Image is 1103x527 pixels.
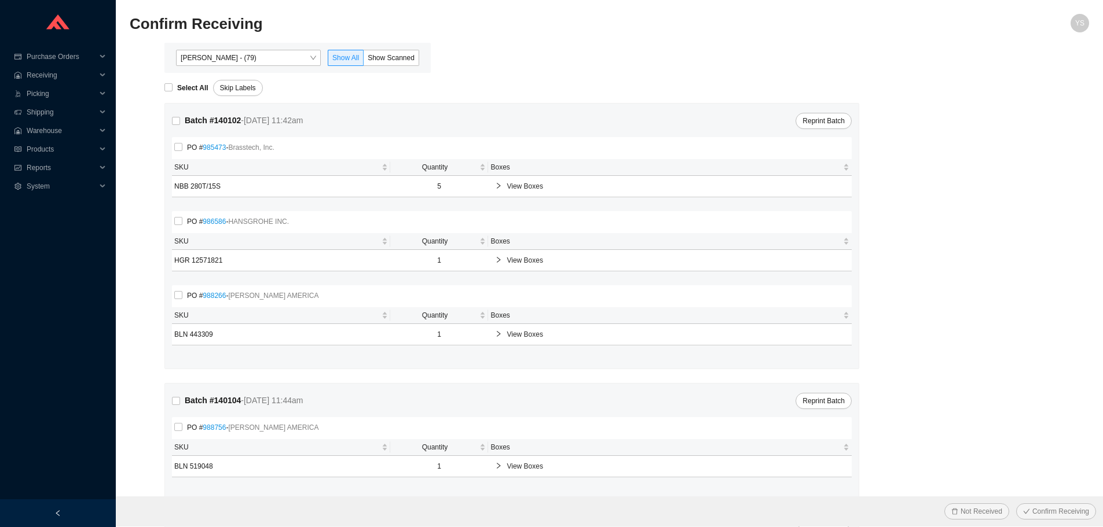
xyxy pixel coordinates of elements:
[390,456,489,477] td: 1
[228,218,289,226] span: HANSGROHE INC.
[27,47,96,66] span: Purchase Orders
[490,161,841,173] span: Boxes
[27,103,96,121] span: Shipping
[495,256,502,263] span: right
[490,324,849,345] div: View Boxes
[490,250,849,271] div: View Boxes
[1075,14,1084,32] span: YS
[182,422,323,433] span: PO # -
[213,80,263,96] button: Skip Labels
[182,290,323,301] span: PO # -
[14,146,22,153] span: read
[393,441,478,453] span: Quantity
[27,121,96,140] span: Warehouse
[393,309,478,321] span: Quantity
[802,395,845,407] span: Reprint Batch
[241,396,303,405] span: - [DATE] 11:44am
[507,460,845,472] span: View Boxes
[390,250,489,271] td: 1
[220,82,256,94] span: Skip Labels
[495,462,502,469] span: right
[182,142,279,153] span: PO # -
[172,176,390,197] td: NBB 280T/15S
[27,140,96,159] span: Products
[130,14,849,34] h2: Confirm Receiving
[174,235,379,247] span: SKU
[390,307,489,324] th: Quantity sortable
[796,113,852,129] button: Reprint Batch
[14,53,22,60] span: credit-card
[172,159,390,176] th: SKU sortable
[14,164,22,171] span: fund
[1016,503,1096,519] button: checkConfirm Receiving
[54,510,61,517] span: left
[228,423,318,432] span: [PERSON_NAME] AMERICA
[488,439,852,456] th: Boxes sortable
[172,456,390,477] td: BLN 519048
[507,255,845,266] span: View Boxes
[490,235,841,247] span: Boxes
[332,54,359,62] span: Show All
[495,182,502,189] span: right
[390,176,489,197] td: 5
[174,441,379,453] span: SKU
[172,233,390,250] th: SKU sortable
[172,307,390,324] th: SKU sortable
[182,216,294,227] span: PO # -
[507,329,845,340] span: View Boxes
[390,233,489,250] th: Quantity sortable
[177,84,208,92] strong: Select All
[203,292,226,300] a: 988266
[27,177,96,196] span: System
[228,143,274,152] span: Brasstech, Inc.
[203,218,226,226] a: 986586
[368,54,415,62] span: Show Scanned
[488,233,852,250] th: Boxes sortable
[390,324,489,345] td: 1
[27,66,96,84] span: Receiving
[393,161,478,173] span: Quantity
[490,309,841,321] span: Boxes
[490,456,849,477] div: View Boxes
[172,439,390,456] th: SKU sortable
[203,423,226,432] a: 988756
[27,159,96,177] span: Reports
[174,161,379,173] span: SKU
[490,176,849,197] div: View Boxes
[181,50,316,65] span: Yossi Siff - (79)
[507,180,845,192] span: View Boxes
[488,159,852,176] th: Boxes sortable
[185,396,241,405] strong: Batch # 140104
[390,159,489,176] th: Quantity sortable
[393,235,478,247] span: Quantity
[796,393,852,409] button: Reprint Batch
[27,84,96,103] span: Picking
[490,441,841,453] span: Boxes
[203,143,226,152] a: 985473
[14,183,22,190] span: setting
[802,115,845,127] span: Reprint Batch
[241,116,303,125] span: - [DATE] 11:42am
[172,250,390,271] td: HGR 12571821
[172,324,390,345] td: BLN 443309
[228,292,318,300] span: [PERSON_NAME] AMERICA
[185,116,241,125] strong: Batch # 140102
[495,330,502,337] span: right
[174,309,379,321] span: SKU
[488,307,852,324] th: Boxes sortable
[390,439,489,456] th: Quantity sortable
